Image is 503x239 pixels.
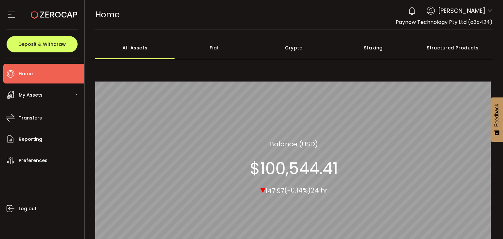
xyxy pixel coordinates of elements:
[19,113,42,123] span: Transfers
[19,156,47,165] span: Preferences
[334,36,413,59] div: Staking
[19,69,33,79] span: Home
[284,186,311,195] span: (-0.14%)
[438,6,485,15] span: [PERSON_NAME]
[254,36,334,59] div: Crypto
[95,36,175,59] div: All Assets
[270,139,318,149] section: Balance (USD)
[19,204,37,213] span: Log out
[18,42,66,46] span: Deposit & Withdraw
[494,104,500,127] span: Feedback
[175,36,254,59] div: Fiat
[95,9,120,20] span: Home
[250,158,338,178] section: $100,544.41
[470,208,503,239] iframe: Chat Widget
[7,36,78,52] button: Deposit & Withdraw
[19,135,42,144] span: Reporting
[413,36,493,59] div: Structured Products
[260,182,265,196] span: ▾
[19,90,43,100] span: My Assets
[491,97,503,142] button: Feedback - Show survey
[265,186,284,195] span: 147.97
[311,186,327,195] span: 24 hr
[396,18,493,26] span: Paynow Technology Pty Ltd (a3c424)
